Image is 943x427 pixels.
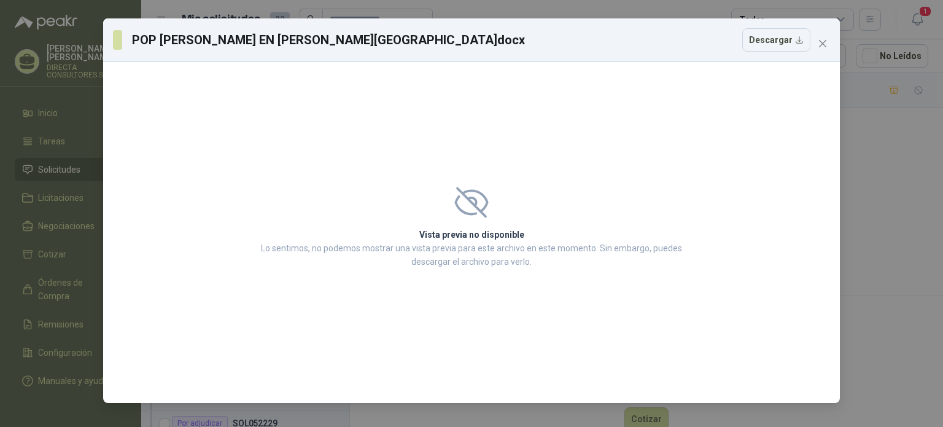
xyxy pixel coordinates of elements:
button: Descargar [742,28,810,52]
p: Lo sentimos, no podemos mostrar una vista previa para este archivo en este momento. Sin embargo, ... [257,241,686,268]
span: close [818,39,828,49]
button: Close [813,34,832,53]
h2: Vista previa no disponible [257,228,686,241]
h3: POP [PERSON_NAME] EN [PERSON_NAME][GEOGRAPHIC_DATA]docx [132,31,526,49]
